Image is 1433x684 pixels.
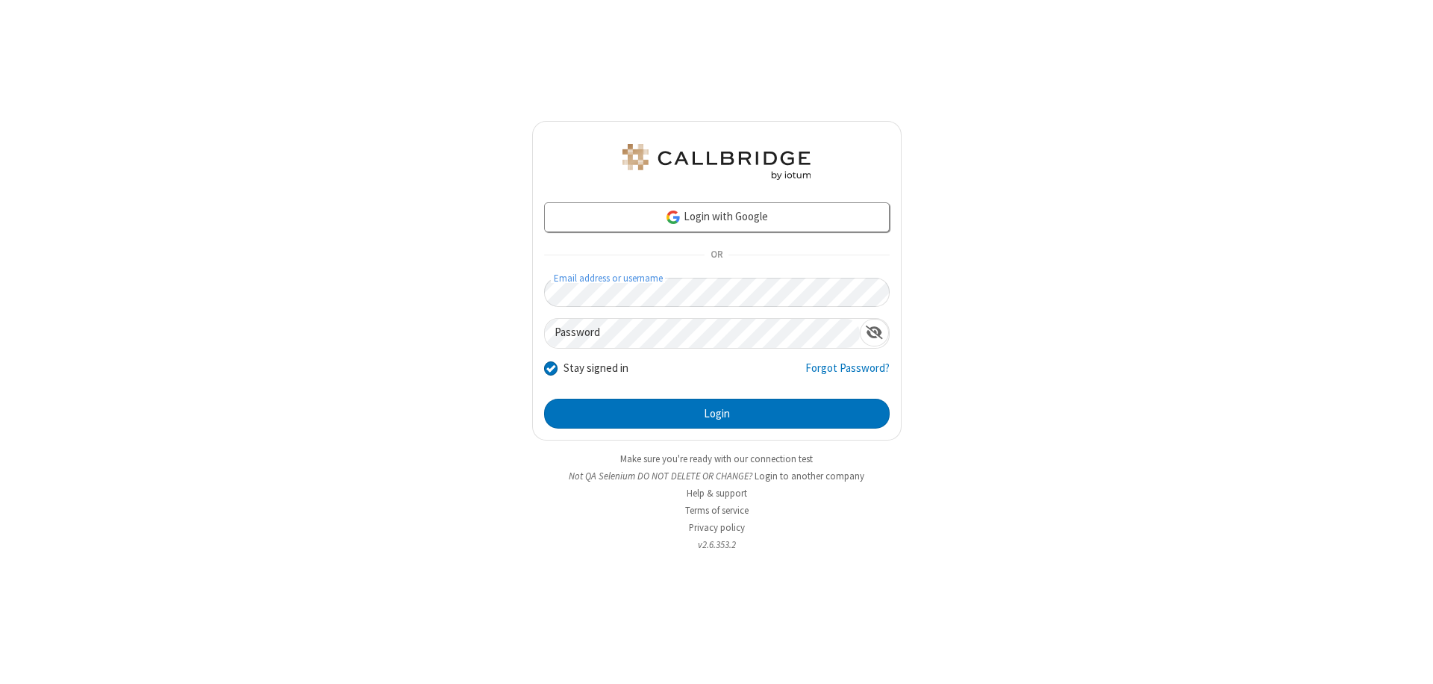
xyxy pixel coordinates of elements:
a: Terms of service [685,504,749,517]
button: Login [544,399,890,429]
button: Login to another company [755,469,864,483]
span: OR [705,245,728,266]
input: Password [545,319,860,348]
li: v2.6.353.2 [532,538,902,552]
img: QA Selenium DO NOT DELETE OR CHANGE [619,144,814,180]
a: Help & support [687,487,747,500]
a: Login with Google [544,202,890,232]
a: Forgot Password? [805,360,890,388]
input: Email address or username [544,278,890,307]
a: Privacy policy [689,521,745,534]
img: google-icon.png [665,209,681,226]
div: Show password [860,319,889,346]
li: Not QA Selenium DO NOT DELETE OR CHANGE? [532,469,902,483]
a: Make sure you're ready with our connection test [620,453,813,465]
label: Stay signed in [563,360,628,377]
